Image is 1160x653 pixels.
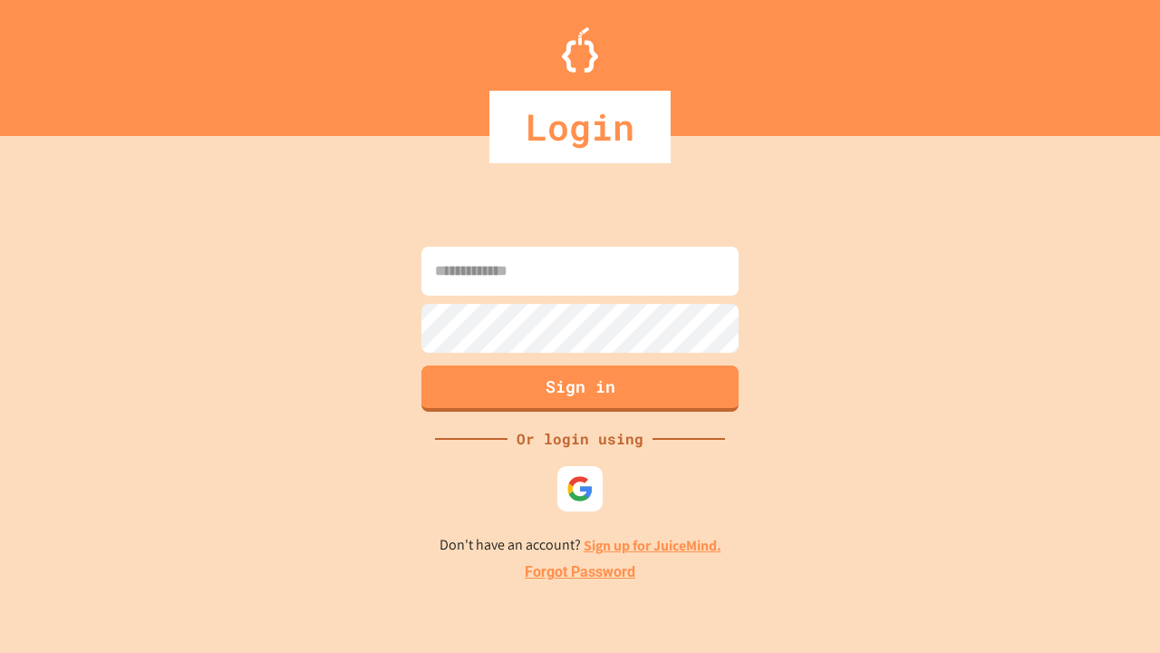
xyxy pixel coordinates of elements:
[562,27,598,73] img: Logo.svg
[507,428,652,450] div: Or login using
[566,475,594,502] img: google-icon.svg
[421,365,739,412] button: Sign in
[525,561,635,583] a: Forgot Password
[440,534,721,557] p: Don't have an account?
[489,91,671,163] div: Login
[584,536,721,555] a: Sign up for JuiceMind.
